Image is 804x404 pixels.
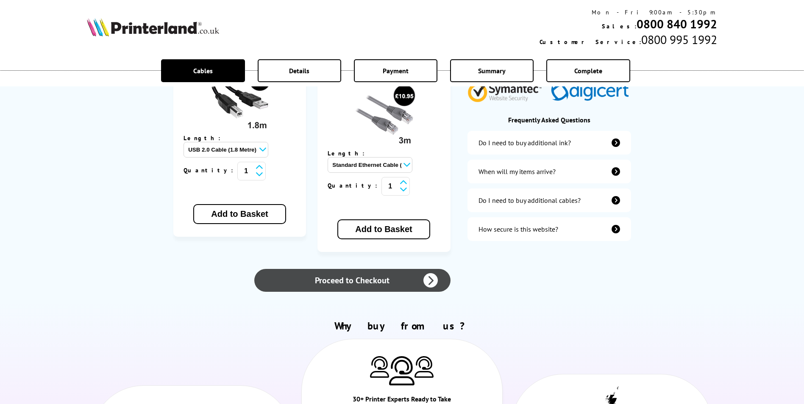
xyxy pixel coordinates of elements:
button: Add to Basket [193,204,286,224]
img: Printer Experts [370,356,389,378]
span: Length: [184,134,229,142]
span: Quantity: [184,166,237,174]
a: additional-ink [467,131,631,155]
img: Printer Experts [415,356,434,378]
span: Details [289,66,309,75]
span: Customer Service: [540,38,641,46]
div: Mon - Fri 9:00am - 5:30pm [540,8,717,16]
span: Complete [574,66,602,75]
div: When will my items arrive? [479,167,556,176]
a: items-arrive [467,160,631,183]
img: Symantec Website Security [467,78,548,102]
span: Summary [478,66,506,75]
span: Quantity: [328,182,381,189]
h2: Why buy from us? [87,319,717,332]
span: Cables [193,66,213,75]
a: additional-cables [467,188,631,212]
div: Do I need to buy additional cables? [479,196,581,205]
a: 0800 840 1992 [637,16,717,32]
span: 0800 995 1992 [641,32,717,47]
button: Add to Basket [337,219,430,239]
img: Digicert [551,83,631,102]
img: Printerland Logo [87,18,219,36]
img: usb cable [208,69,271,133]
div: Frequently Asked Questions [467,116,631,124]
img: Ethernet cable [352,84,416,148]
span: Sales: [602,22,637,30]
span: Length: [328,149,373,157]
a: secure-website [467,217,631,241]
div: How secure is this website? [479,225,558,233]
span: Payment [383,66,409,75]
div: Do I need to buy additional ink? [479,138,571,147]
img: Printer Experts [389,356,415,385]
a: Proceed to Checkout [254,269,450,292]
